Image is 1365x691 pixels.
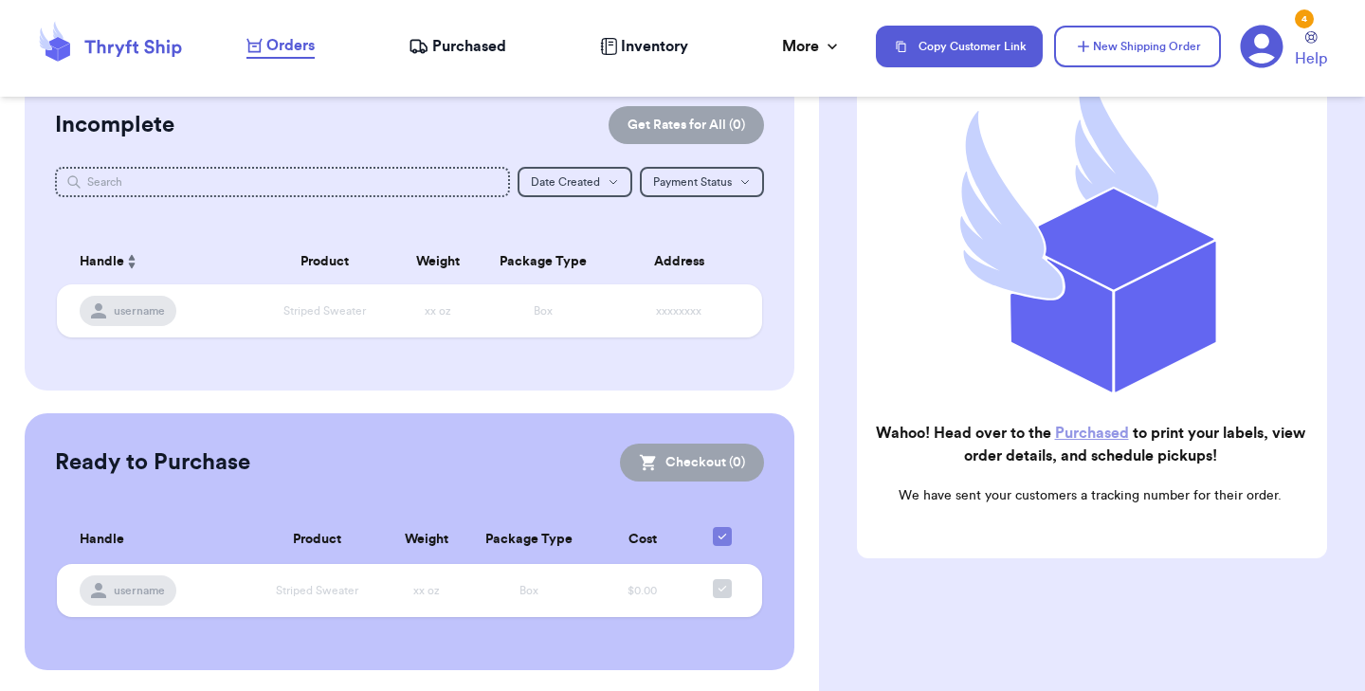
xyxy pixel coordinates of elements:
span: username [114,303,165,318]
span: Purchased [432,35,506,58]
a: Orders [246,34,315,59]
a: 4 [1240,25,1283,68]
span: xxxxxxxx [656,305,701,317]
span: xx oz [413,585,440,596]
span: $0.00 [628,585,657,596]
th: Product [248,516,386,564]
span: Payment Status [653,176,732,188]
a: Help [1295,31,1327,70]
button: Copy Customer Link [876,26,1043,67]
span: Handle [80,530,124,550]
span: Help [1295,47,1327,70]
button: Checkout (0) [620,444,764,482]
span: username [114,583,165,598]
span: Date Created [531,176,600,188]
button: Sort ascending [124,250,139,273]
th: Cost [591,516,693,564]
span: Striped Sweater [276,585,358,596]
span: Striped Sweater [283,305,366,317]
button: Payment Status [640,167,764,197]
h2: Ready to Purchase [55,447,250,478]
button: New Shipping Order [1054,26,1221,67]
span: xx oz [425,305,451,317]
input: Search [55,167,510,197]
th: Product [254,239,395,284]
div: More [782,35,842,58]
span: Box [519,585,538,596]
button: Get Rates for All (0) [609,106,764,144]
span: Box [534,305,553,317]
th: Package Type [467,516,591,564]
a: Purchased [409,35,506,58]
p: We have sent your customers a tracking number for their order. [872,486,1308,505]
th: Package Type [480,239,607,284]
button: Date Created [518,167,632,197]
span: Orders [266,34,315,57]
h2: Wahoo! Head over to the to print your labels, view order details, and schedule pickups! [872,422,1308,467]
span: Handle [80,252,124,272]
a: Inventory [600,35,688,58]
th: Address [607,239,762,284]
th: Weight [386,516,468,564]
th: Weight [395,239,480,284]
span: Inventory [621,35,688,58]
h2: Incomplete [55,110,174,140]
div: 4 [1295,9,1314,28]
a: Purchased [1055,426,1129,441]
